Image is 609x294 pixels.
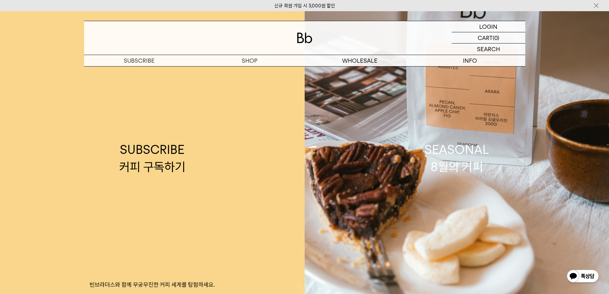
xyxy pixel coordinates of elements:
[297,33,312,43] img: 로고
[477,44,500,55] p: SEARCH
[479,21,497,32] p: LOGIN
[478,32,493,43] p: CART
[425,141,489,175] div: SEASONAL 8월의 커피
[119,141,185,175] div: SUBSCRIBE 커피 구독하기
[493,32,499,43] p: (0)
[84,55,194,66] a: SUBSCRIBE
[566,269,599,284] img: 카카오톡 채널 1:1 채팅 버튼
[274,3,335,9] a: 신규 회원 가입 시 3,000원 할인
[415,55,525,66] p: INFO
[452,21,525,32] a: LOGIN
[194,55,305,66] a: SHOP
[305,55,415,66] p: WHOLESALE
[452,32,525,44] a: CART (0)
